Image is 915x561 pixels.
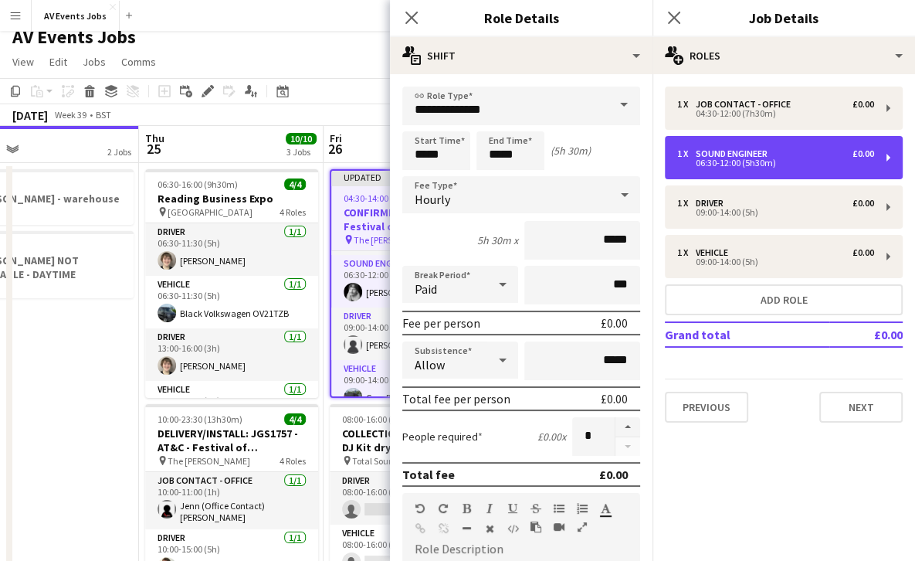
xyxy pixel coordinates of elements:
[115,52,162,72] a: Comms
[477,233,518,247] div: 5h 30m x
[51,109,90,121] span: Week 39
[145,131,164,145] span: Thu
[551,144,591,158] div: (5h 30m)
[402,430,483,444] label: People required
[168,206,252,218] span: [GEOGRAPHIC_DATA]
[819,392,903,423] button: Next
[402,315,480,331] div: Fee per person
[415,281,437,297] span: Paid
[601,391,628,406] div: £0.00
[12,25,136,49] h1: AV Events Jobs
[342,413,405,425] span: 08:00-16:00 (8h)
[852,198,874,209] div: £0.00
[107,146,131,158] div: 2 Jobs
[76,52,112,72] a: Jobs
[665,322,829,347] td: Grand total
[507,502,518,515] button: Underline
[484,502,495,515] button: Italic
[280,206,306,218] span: 4 Roles
[852,247,874,258] div: £0.00
[677,110,874,117] div: 04:30-12:00 (7h30m)
[49,55,67,69] span: Edit
[554,521,564,533] button: Insert video
[696,148,774,159] div: Sound Engineer
[390,8,652,28] h3: Role Details
[331,206,501,233] h3: CONFIRMED: JGS1757 - AT&C - Festival of Hospitality
[96,109,111,121] div: BST
[829,322,903,347] td: £0.00
[677,258,874,266] div: 09:00-14:00 (5h)
[331,171,501,183] div: Updated
[6,52,40,72] a: View
[852,99,874,110] div: £0.00
[12,55,34,69] span: View
[145,472,318,529] app-card-role: Job contact - Office1/110:00-11:00 (1h)Jenn (Office Contact) [PERSON_NAME]
[696,247,734,258] div: Vehicle
[677,99,696,110] div: 1 x
[280,455,306,467] span: 4 Roles
[599,467,628,482] div: £0.00
[600,502,611,515] button: Text Color
[158,178,238,190] span: 06:30-16:00 (9h30m)
[577,502,588,515] button: Ordered List
[327,140,342,158] span: 26
[652,37,915,74] div: Roles
[601,315,628,331] div: £0.00
[677,247,696,258] div: 1 x
[344,192,424,204] span: 04:30-14:00 (9h30m)
[330,472,503,525] app-card-role: Driver0/108:00-16:00 (8h)
[852,148,874,159] div: £0.00
[145,223,318,276] app-card-role: Driver1/106:30-11:30 (5h)[PERSON_NAME]
[330,169,503,398] app-job-card: Updated04:30-14:00 (9h30m)4/4CONFIRMED: JGS1757 - AT&C - Festival of Hospitality The [PERSON_NAME...
[415,502,425,515] button: Undo
[696,198,730,209] div: Driver
[286,146,316,158] div: 3 Jobs
[390,37,652,74] div: Shift
[438,502,449,515] button: Redo
[537,430,566,444] div: £0.00 x
[43,52,73,72] a: Edit
[677,198,696,209] div: 1 x
[145,427,318,454] h3: DELIVERY/INSTALL: JGS1757 - AT&C - Festival of Hospitality
[461,502,472,515] button: Bold
[665,284,903,315] button: Add role
[530,521,541,533] button: Paste as plain text
[554,502,564,515] button: Unordered List
[331,360,501,413] app-card-role: Vehicle1/109:00-14:00 (5h)Grey Peugeot RA72GDX
[652,8,915,28] h3: Job Details
[145,169,318,398] app-job-card: 06:30-16:00 (9h30m)4/4Reading Business Expo [GEOGRAPHIC_DATA]4 RolesDriver1/106:30-11:30 (5h)[PER...
[286,133,317,144] span: 10/10
[461,522,472,535] button: Horizontal Line
[530,502,541,515] button: Strikethrough
[331,308,501,360] app-card-role: Driver1/109:00-14:00 (5h)[PERSON_NAME] [placecard]
[284,413,306,425] span: 4/4
[577,521,588,533] button: Fullscreen
[145,381,318,433] app-card-role: Vehicle1/113:00-16:00 (3h)
[145,192,318,206] h3: Reading Business Expo
[354,234,436,246] span: The [PERSON_NAME]
[615,417,640,437] button: Increase
[330,427,503,454] h3: COLLECTION: Totals Sounds DJ Kit dry hire
[665,392,748,423] button: Previous
[121,55,156,69] span: Comms
[32,1,120,31] button: AV Events Jobs
[677,159,874,167] div: 06:30-12:00 (5h30m)
[83,55,106,69] span: Jobs
[402,391,510,406] div: Total fee per person
[12,107,48,123] div: [DATE]
[145,328,318,381] app-card-role: Driver1/113:00-16:00 (3h)[PERSON_NAME]
[143,140,164,158] span: 25
[415,357,445,372] span: Allow
[284,178,306,190] span: 4/4
[484,522,495,535] button: Clear Formatting
[168,455,250,467] span: The [PERSON_NAME]
[696,99,797,110] div: Job contact - Office
[415,192,450,207] span: Hourly
[677,148,696,159] div: 1 x
[677,209,874,216] div: 09:00-14:00 (5h)
[507,522,518,535] button: HTML Code
[158,413,242,425] span: 10:00-23:30 (13h30m)
[402,467,455,482] div: Total fee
